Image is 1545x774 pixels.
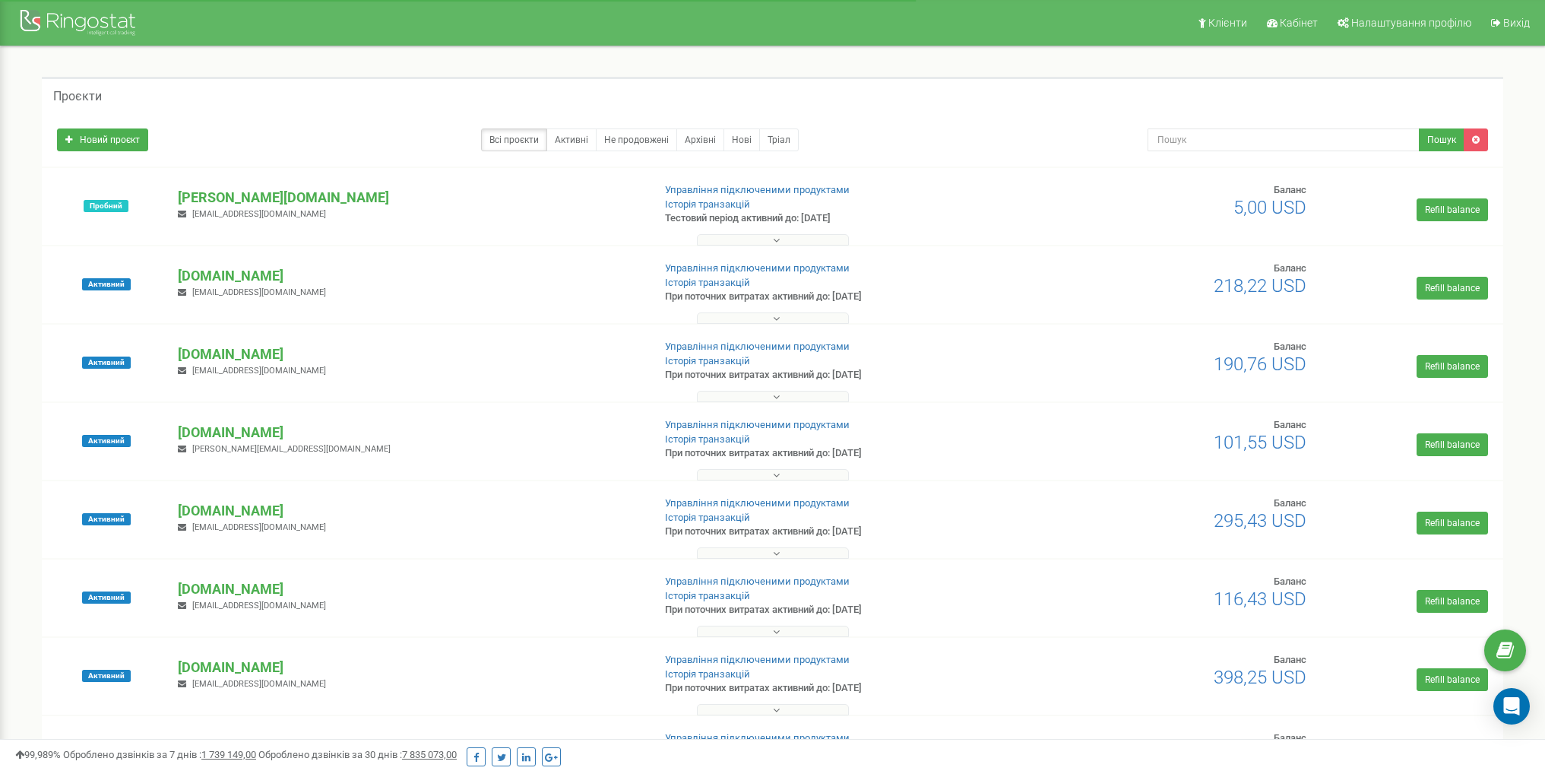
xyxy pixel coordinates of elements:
[1351,17,1471,29] span: Налаштування профілю
[665,681,1005,696] p: При поточних витратах активний до: [DATE]
[665,497,850,509] a: Управління підключеними продуктами
[676,128,724,151] a: Архівні
[53,90,102,103] h5: Проєкти
[665,290,1005,304] p: При поточних витратах активний до: [DATE]
[1274,262,1306,274] span: Баланс
[481,128,547,151] a: Всі проєкти
[82,435,131,447] span: Активний
[178,579,640,599] p: [DOMAIN_NAME]
[665,419,850,430] a: Управління підключеними продуктами
[57,128,148,151] a: Новий проєкт
[178,344,640,364] p: [DOMAIN_NAME]
[258,749,457,760] span: Оброблено дзвінків за 30 днів :
[1274,732,1306,744] span: Баланс
[665,184,850,195] a: Управління підключеними продуктами
[82,670,131,682] span: Активний
[665,355,750,366] a: Історія транзакцій
[178,658,640,677] p: [DOMAIN_NAME]
[665,368,1005,382] p: При поточних витратах активний до: [DATE]
[201,749,256,760] u: 1 739 149,00
[759,128,799,151] a: Тріал
[192,287,326,297] span: [EMAIL_ADDRESS][DOMAIN_NAME]
[1417,433,1488,456] a: Refill balance
[1280,17,1318,29] span: Кабінет
[1274,419,1306,430] span: Баланс
[665,198,750,210] a: Історія транзакцій
[192,522,326,532] span: [EMAIL_ADDRESS][DOMAIN_NAME]
[665,654,850,665] a: Управління підключеними продуктами
[192,209,326,219] span: [EMAIL_ADDRESS][DOMAIN_NAME]
[192,601,326,611] span: [EMAIL_ADDRESS][DOMAIN_NAME]
[82,278,131,290] span: Активний
[82,513,131,525] span: Активний
[1274,184,1306,195] span: Баланс
[665,525,1005,539] p: При поточних витратах активний до: [DATE]
[596,128,677,151] a: Не продовжені
[665,341,850,352] a: Управління підключеними продуктами
[1274,497,1306,509] span: Баланс
[1214,510,1306,531] span: 295,43 USD
[192,679,326,689] span: [EMAIL_ADDRESS][DOMAIN_NAME]
[665,433,750,445] a: Історія транзакцій
[1274,341,1306,352] span: Баланс
[19,6,141,42] img: Ringostat Logo
[63,749,256,760] span: Оброблено дзвінків за 7 днів :
[1214,667,1306,688] span: 398,25 USD
[665,262,850,274] a: Управління підключеними продуктами
[1417,512,1488,535] a: Refill balance
[1493,688,1530,725] div: Open Intercom Messenger
[1148,128,1420,151] input: Пошук
[665,211,1005,226] p: Тестовий період активний до: [DATE]
[82,357,131,369] span: Активний
[178,188,640,208] p: [PERSON_NAME][DOMAIN_NAME]
[1419,128,1464,151] button: Пошук
[1417,590,1488,613] a: Refill balance
[1233,197,1306,218] span: 5,00 USD
[1417,355,1488,378] a: Refill balance
[192,444,391,454] span: [PERSON_NAME][EMAIL_ADDRESS][DOMAIN_NAME]
[1214,588,1306,610] span: 116,43 USD
[402,749,457,760] u: 7 835 073,00
[1214,354,1306,375] span: 190,76 USD
[1503,17,1530,29] span: Вихід
[178,736,640,756] p: [DOMAIN_NAME]
[665,732,850,744] a: Управління підключеними продуктами
[723,128,760,151] a: Нові
[178,266,640,286] p: [DOMAIN_NAME]
[665,668,750,680] a: Історія транзакцій
[546,128,597,151] a: Активні
[192,366,326,376] span: [EMAIL_ADDRESS][DOMAIN_NAME]
[1214,432,1306,453] span: 101,55 USD
[665,590,750,601] a: Історія транзакцій
[665,576,850,587] a: Управління підключеними продуктами
[1214,275,1306,297] span: 218,22 USD
[1208,17,1247,29] span: Клієнти
[665,603,1005,617] p: При поточних витратах активний до: [DATE]
[665,446,1005,461] p: При поточних витратах активний до: [DATE]
[665,277,750,288] a: Історія транзакцій
[1417,198,1488,221] a: Refill balance
[15,749,61,760] span: 99,989%
[1417,277,1488,300] a: Refill balance
[84,200,128,212] span: Пробний
[82,592,131,604] span: Активний
[665,512,750,523] a: Історія транзакцій
[178,501,640,521] p: [DOMAIN_NAME]
[1417,668,1488,691] a: Refill balance
[1274,654,1306,665] span: Баланс
[1274,576,1306,587] span: Баланс
[178,423,640,443] p: [DOMAIN_NAME]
